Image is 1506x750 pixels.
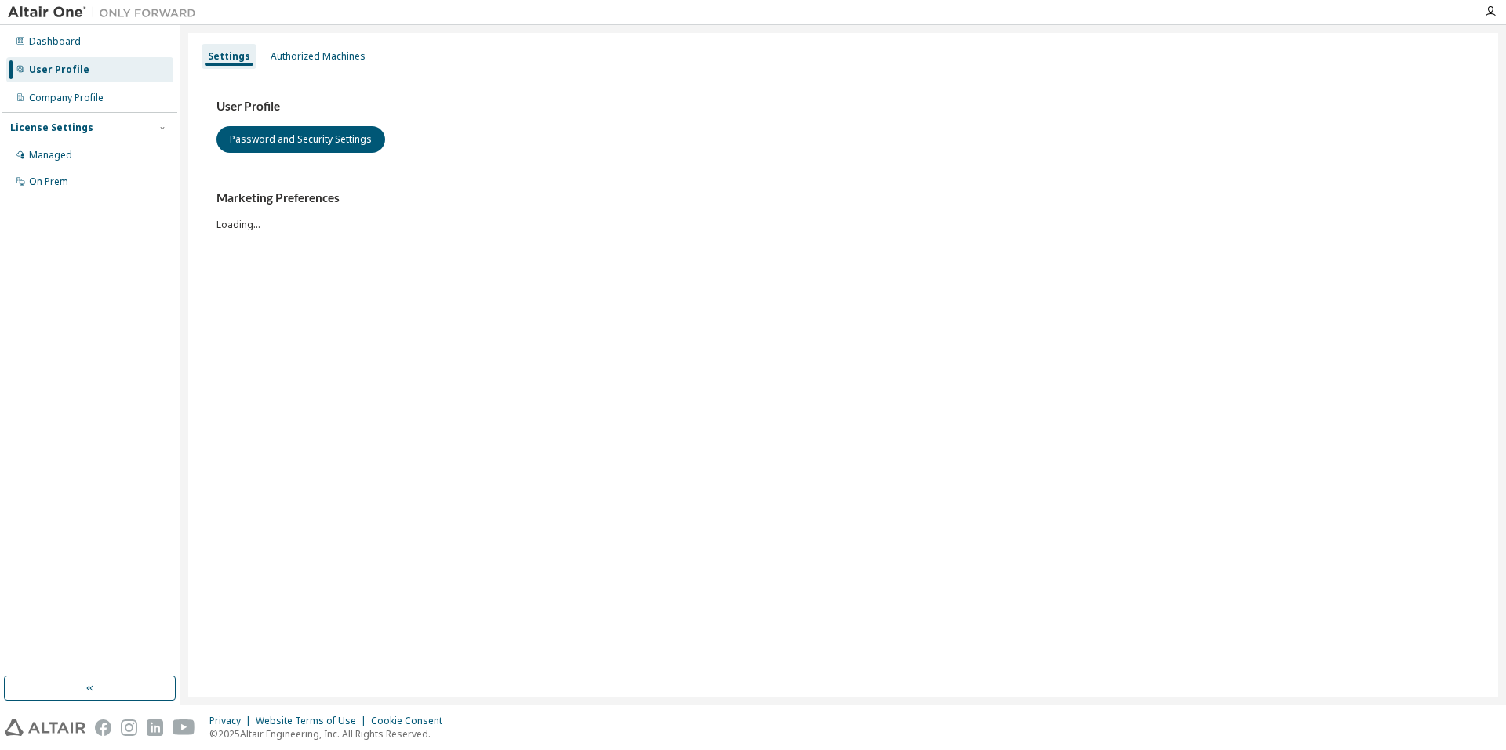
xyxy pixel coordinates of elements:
div: On Prem [29,176,68,188]
img: instagram.svg [121,719,137,736]
h3: Marketing Preferences [216,190,1470,206]
img: facebook.svg [95,719,111,736]
div: Managed [29,149,72,161]
div: Settings [208,50,250,63]
div: User Profile [29,63,89,76]
div: Cookie Consent [371,715,452,727]
img: Altair One [8,5,204,20]
div: Authorized Machines [271,50,366,63]
div: Privacy [209,715,256,727]
div: Company Profile [29,92,104,104]
button: Password and Security Settings [216,126,385,153]
img: linkedin.svg [147,719,163,736]
img: youtube.svg [173,719,195,736]
img: altair_logo.svg [5,719,85,736]
div: Loading... [216,190,1470,230]
p: © 2025 Altair Engineering, Inc. All Rights Reserved. [209,727,452,741]
div: Website Terms of Use [256,715,371,727]
div: Dashboard [29,35,81,48]
div: License Settings [10,121,93,134]
h3: User Profile [216,99,1470,114]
